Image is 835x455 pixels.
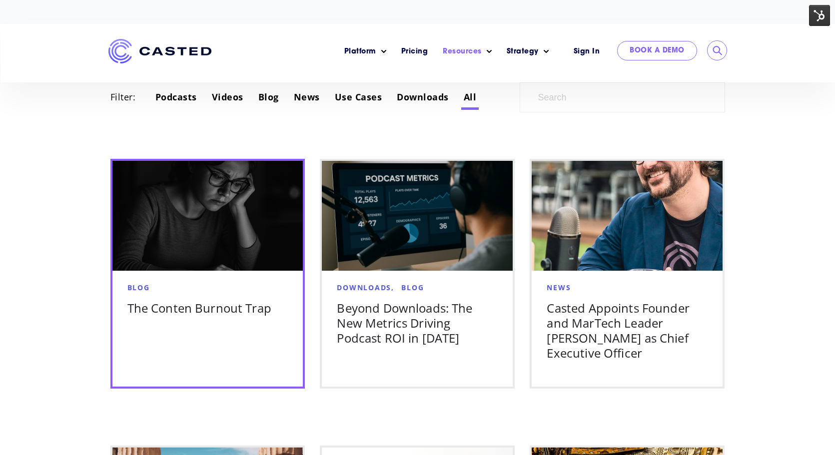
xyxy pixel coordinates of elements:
img: HubSpot Tools Menu Toggle [809,5,830,26]
h5: Casted Appoints Founder and MarTech Leader [PERSON_NAME] as Chief Executive Officer [547,301,708,361]
a: Sign In [561,41,613,62]
a: Podcasts [155,91,197,103]
input: Submit [713,45,723,55]
a: Resources [443,46,482,57]
a: Casted names Adam Patarino as CEO News Casted Appoints Founder and MarTech Leader [PERSON_NAME] a... [530,159,725,389]
a: News [294,91,320,103]
a: Use Cases [335,91,382,103]
a: Videos [212,91,243,103]
img: Casted_Logo_Horizontal_FullColor_PUR_BLUE [108,39,211,63]
a: Blog [258,91,279,103]
span: , [391,283,394,292]
a: Strategy [507,46,539,57]
a: Book a Demo [617,41,697,61]
span: News [547,283,571,292]
img: Casted names Adam Patarino as CEO [532,161,723,271]
h5: The Conten Burnout Trap [127,301,288,316]
a: Blog The Conten Burnout Trap [110,159,305,389]
a: Downloads, Blog Beyond Downloads: The New Metrics Driving Podcast ROI in [DATE] [320,159,515,389]
a: Downloads [397,91,449,103]
nav: Main menu [226,39,556,64]
input: Search [520,82,725,112]
a: All [464,91,477,103]
span: Blog [401,283,424,292]
a: Platform [344,46,376,57]
span: Downloads [337,283,391,292]
span: Blog [127,283,150,292]
h5: Beyond Downloads: The New Metrics Driving Podcast ROI in [DATE] [337,301,498,346]
a: Pricing [401,46,428,57]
